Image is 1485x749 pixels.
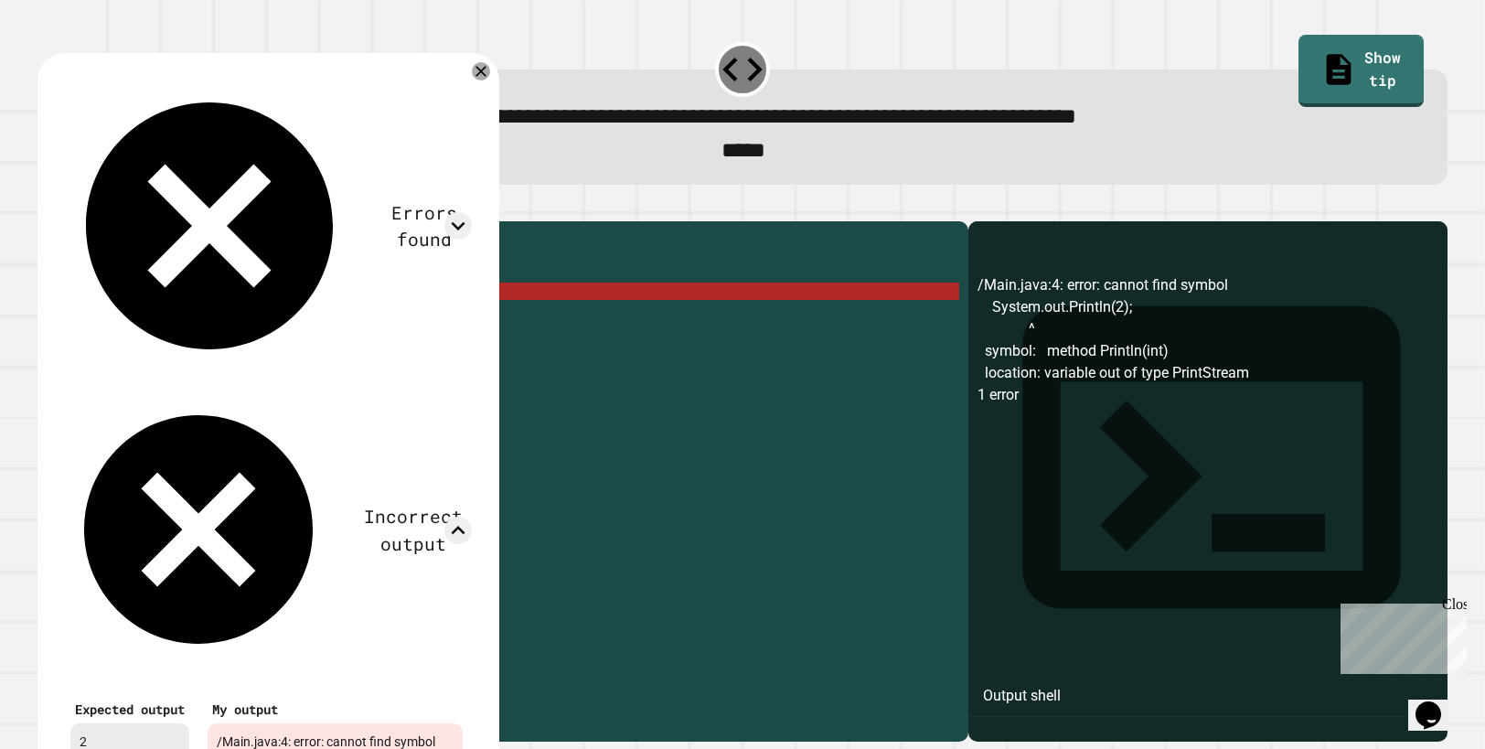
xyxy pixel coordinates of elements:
div: /Main.java:4: error: cannot find symbol System.out.Println(2); ^ symbol: method Println(int) loca... [978,274,1438,742]
div: Incorrect output [354,503,472,556]
div: Chat with us now!Close [7,7,126,116]
div: Expected output [75,700,185,719]
iframe: chat widget [1408,676,1467,731]
a: Show tip [1298,35,1424,107]
div: Errors found [377,199,472,252]
div: My output [212,700,458,719]
iframe: chat widget [1333,596,1467,674]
